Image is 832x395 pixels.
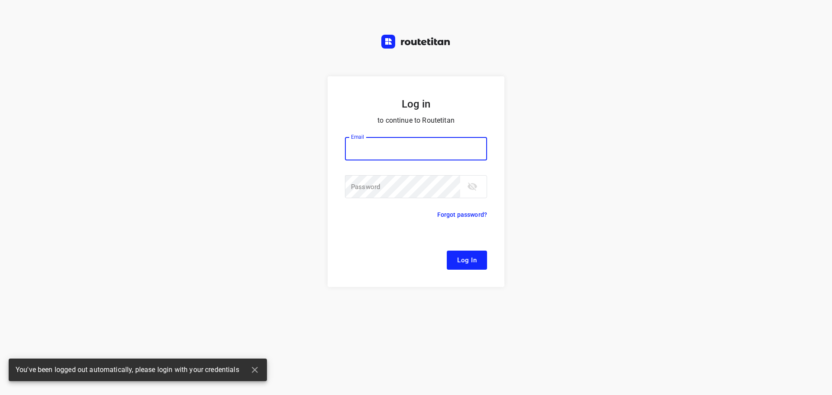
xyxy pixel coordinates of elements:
[16,365,239,375] span: You've been logged out automatically, please login with your credentials
[345,114,487,127] p: to continue to Routetitan
[381,35,451,49] img: Routetitan
[437,209,487,220] p: Forgot password?
[464,178,481,195] button: toggle password visibility
[447,251,487,270] button: Log In
[457,255,477,266] span: Log In
[345,97,487,111] h5: Log in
